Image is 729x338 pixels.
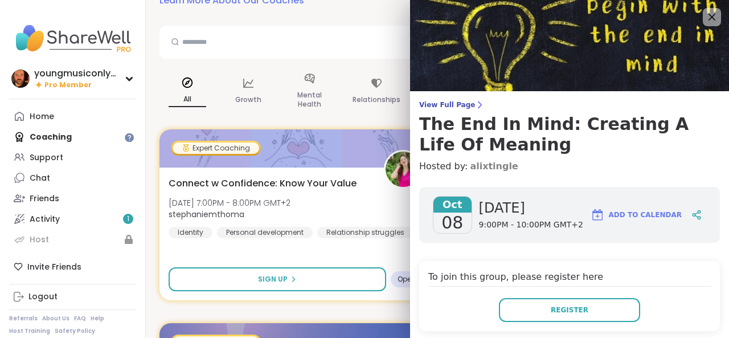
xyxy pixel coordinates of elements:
[169,227,212,238] div: Identity
[44,80,92,90] span: Pro Member
[235,93,261,107] p: Growth
[74,315,86,323] a: FAQ
[258,274,288,284] span: Sign Up
[11,70,30,88] img: youngmusiconlypage
[9,287,136,307] a: Logout
[353,93,400,107] p: Relationships
[125,133,134,142] iframe: Spotlight
[28,291,58,303] div: Logout
[479,199,583,217] span: [DATE]
[609,210,682,220] span: Add to Calendar
[419,100,720,109] span: View Full Page
[169,267,386,291] button: Sign Up
[42,315,69,323] a: About Us
[479,219,583,231] span: 9:00PM - 10:00PM GMT+2
[9,106,136,127] a: Home
[169,92,206,107] p: All
[30,152,63,164] div: Support
[30,214,60,225] div: Activity
[9,327,50,335] a: Host Training
[428,270,711,287] h4: To join this group, please register here
[470,160,518,173] a: alixtingle
[55,327,95,335] a: Safety Policy
[441,213,463,233] span: 08
[419,114,720,155] h3: The End In Mind: Creating A Life Of Meaning
[291,88,329,111] p: Mental Health
[9,18,136,58] img: ShareWell Nav Logo
[169,177,357,190] span: Connect w Confidence: Know Your Value
[30,234,49,246] div: Host
[127,214,129,224] span: 1
[169,197,290,209] span: [DATE] 7:00PM - 8:00PM GMT+2
[419,160,720,173] h4: Hosted by:
[217,227,313,238] div: Personal development
[9,229,136,250] a: Host
[91,315,104,323] a: Help
[386,152,421,187] img: stephaniemthoma
[34,67,120,80] div: youngmusiconlypage
[30,173,50,184] div: Chat
[591,208,604,222] img: ShareWell Logomark
[169,209,244,220] b: stephaniemthoma
[398,275,416,284] span: Open
[551,305,588,315] span: Register
[317,227,413,238] div: Relationship struggles
[9,147,136,168] a: Support
[499,298,640,322] button: Register
[9,209,136,229] a: Activity1
[9,168,136,188] a: Chat
[419,100,720,155] a: View Full PageThe End In Mind: Creating A Life Of Meaning
[585,201,687,229] button: Add to Calendar
[433,197,472,213] span: Oct
[9,315,38,323] a: Referrals
[9,256,136,277] div: Invite Friends
[30,111,54,123] div: Home
[173,142,259,154] div: Expert Coaching
[30,193,59,205] div: Friends
[9,188,136,209] a: Friends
